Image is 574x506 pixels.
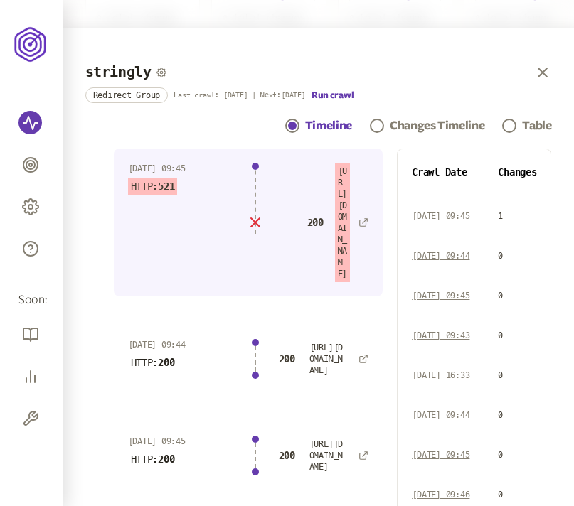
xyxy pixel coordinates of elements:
[276,350,298,367] p: 200
[370,117,484,134] a: Changes Timeline
[498,410,503,420] span: 0
[522,117,551,134] div: Table
[128,178,178,195] p: HTTP:
[498,490,503,500] span: 0
[502,117,551,134] a: Table
[412,330,469,340] span: [DATE] 09:43
[128,354,178,371] p: HTTP:
[412,410,469,420] span: [DATE] 09:44
[412,490,469,500] span: [DATE] 09:46
[390,117,484,134] div: Changes Timeline
[412,370,469,380] span: [DATE] 16:33
[498,211,503,221] span: 1
[412,291,469,301] span: [DATE] 09:45
[128,436,235,447] p: [DATE] 09:45
[412,251,469,261] span: [DATE] 09:44
[498,370,503,380] span: 0
[128,451,178,468] p: HTTP:
[85,64,152,80] h3: stringly
[412,166,467,178] span: Crawl Date
[498,251,503,261] span: 0
[498,166,536,178] span: Changes
[498,291,503,301] span: 0
[312,90,354,101] button: Run crawl
[309,343,343,375] span: [URL][DOMAIN_NAME]
[412,211,469,221] span: [DATE] 09:45
[285,117,352,134] a: Timeline
[85,87,169,103] div: Redirect Group
[305,117,352,134] div: Timeline
[128,339,235,350] p: [DATE] 09:44
[128,163,235,174] p: [DATE] 09:45
[158,453,174,465] span: 200
[174,91,306,99] p: Last crawl: [DATE] | Next: [DATE]
[309,439,343,472] span: [URL][DOMAIN_NAME]
[85,117,552,134] div: Navigation
[338,166,348,279] span: [URL][DOMAIN_NAME]
[498,330,503,340] span: 0
[276,447,298,464] p: 200
[412,450,469,460] span: [DATE] 09:45
[18,292,44,308] span: Soon:
[498,450,503,460] span: 0
[304,214,326,231] p: 200
[158,181,174,192] span: 521
[158,357,174,368] span: 200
